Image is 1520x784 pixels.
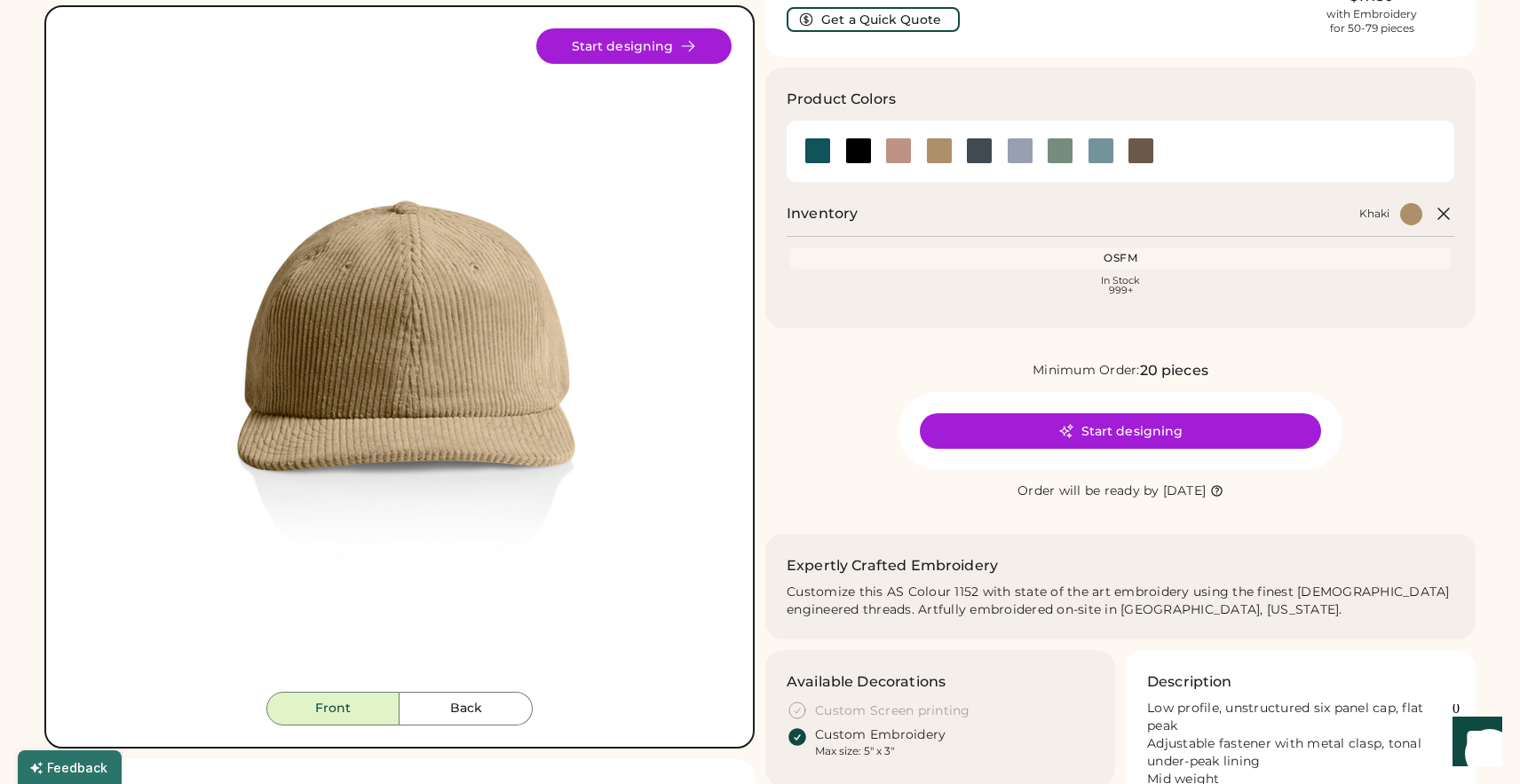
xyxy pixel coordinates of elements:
button: Back [400,692,533,725]
div: with Embroidery for 50-79 pieces [1326,7,1417,35]
div: Khaki [1359,207,1389,221]
img: 1152 - Khaki Front Image [67,28,732,692]
button: Start designing [920,413,1321,449]
div: Custom Embroidery [815,726,946,744]
div: Custom Screen printing [815,702,970,720]
div: Minimum Order: [1033,362,1140,380]
div: Max size: 5" x 3" [815,744,894,758]
h3: Available Decorations [787,671,946,693]
h2: Expertly Crafted Embroidery [787,555,998,576]
button: Get a Quick Quote [787,7,960,32]
button: Front [266,692,400,725]
button: Start designing [536,28,732,64]
div: [DATE] [1163,482,1207,500]
div: 1152 Style Image [67,28,732,692]
iframe: Front Chat [1436,704,1512,780]
div: 20 pieces [1140,360,1208,381]
h3: Description [1147,671,1232,693]
h2: Inventory [787,203,858,224]
div: OSFM [794,251,1447,265]
h3: Product Colors [787,89,896,110]
div: In Stock 999+ [794,276,1447,295]
div: Customize this AS Colour 1152 with state of the art embroidery using the finest [DEMOGRAPHIC_DATA... [787,584,1454,619]
div: Order will be ready by [1017,482,1160,500]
